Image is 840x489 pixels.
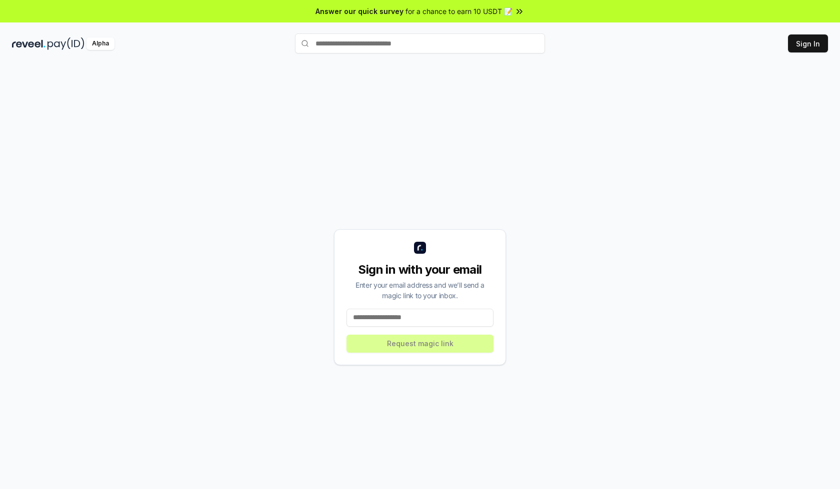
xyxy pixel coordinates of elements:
[788,34,828,52] button: Sign In
[315,6,403,16] span: Answer our quick survey
[12,37,45,50] img: reveel_dark
[86,37,114,50] div: Alpha
[346,262,493,278] div: Sign in with your email
[414,242,426,254] img: logo_small
[405,6,512,16] span: for a chance to earn 10 USDT 📝
[346,280,493,301] div: Enter your email address and we’ll send a magic link to your inbox.
[47,37,84,50] img: pay_id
